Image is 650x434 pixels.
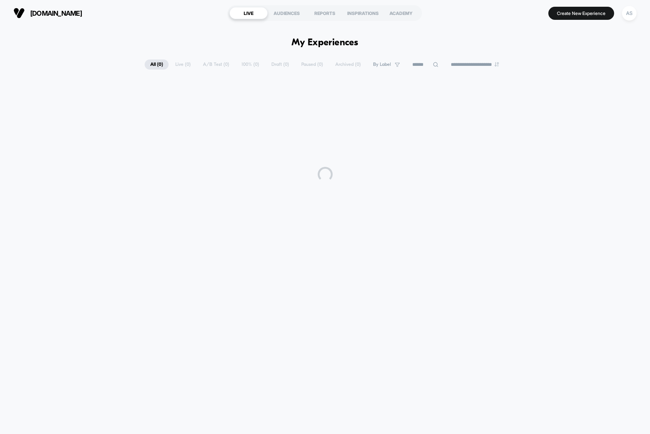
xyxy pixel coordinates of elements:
div: ACADEMY [382,7,420,19]
div: AUDIENCES [268,7,306,19]
img: Visually logo [13,7,25,19]
button: AS [620,6,639,21]
img: end [495,62,499,67]
div: INSPIRATIONS [344,7,382,19]
h1: My Experiences [292,37,358,48]
span: By Label [373,62,391,67]
span: All ( 0 ) [145,59,169,70]
div: AS [622,6,637,21]
div: LIVE [229,7,268,19]
div: REPORTS [306,7,344,19]
span: [DOMAIN_NAME] [30,9,82,17]
button: Create New Experience [548,7,614,20]
button: [DOMAIN_NAME] [11,7,84,19]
